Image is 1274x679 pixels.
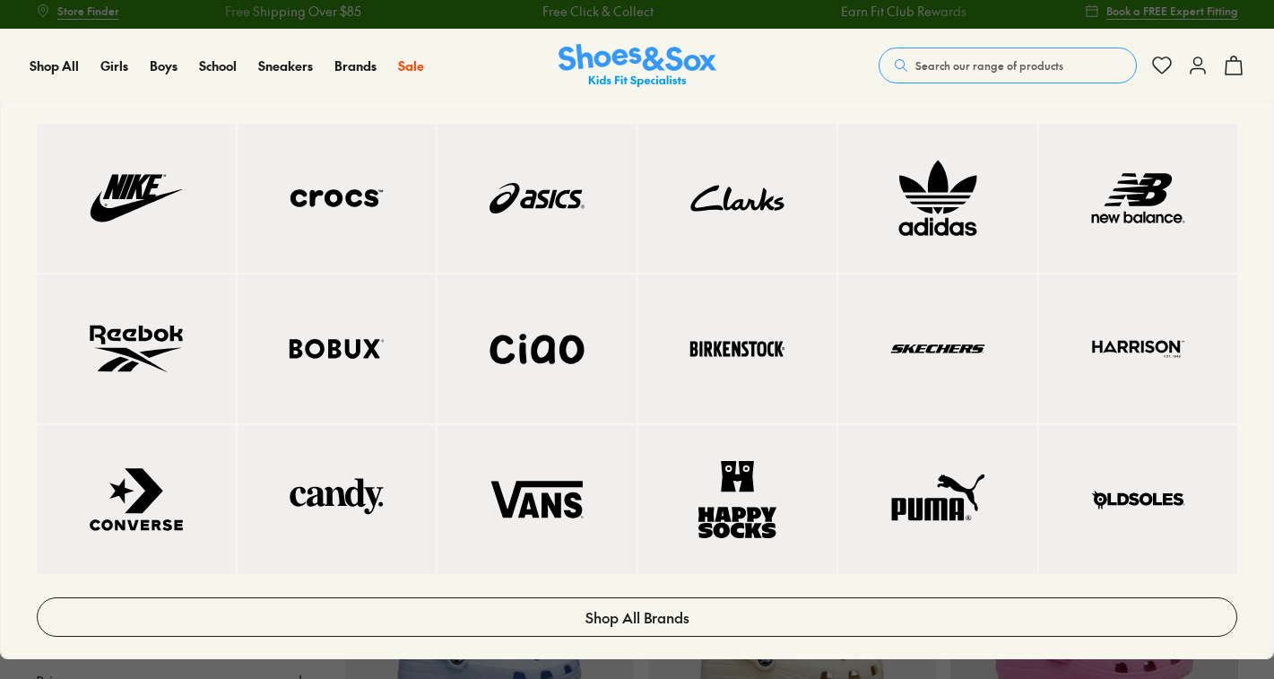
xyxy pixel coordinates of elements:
[57,3,119,19] span: Store Finder
[100,57,128,74] span: Girls
[524,2,636,21] a: Free Click & Collect
[199,57,237,75] a: School
[258,57,313,75] a: Sneakers
[150,57,178,75] a: Boys
[334,57,377,74] span: Brands
[199,57,237,74] span: School
[258,57,313,74] span: Sneakers
[9,6,63,60] button: Open gorgias live chat
[30,57,79,74] span: Shop All
[879,48,1137,83] button: Search our range of products
[915,57,1063,74] span: Search our range of products
[100,57,128,75] a: Girls
[823,2,949,21] a: Earn Fit Club Rewards
[37,597,1237,637] a: Shop All Brands
[1106,3,1238,19] span: Book a FREE Expert Fitting
[398,57,424,75] a: Sale
[398,57,424,74] span: Sale
[30,57,79,75] a: Shop All
[150,57,178,74] span: Boys
[334,57,377,75] a: Brands
[559,44,716,88] img: SNS_Logo_Responsive.svg
[559,44,716,88] a: Shoes & Sox
[207,2,343,21] a: Free Shipping Over $85
[585,606,689,628] span: Shop All Brands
